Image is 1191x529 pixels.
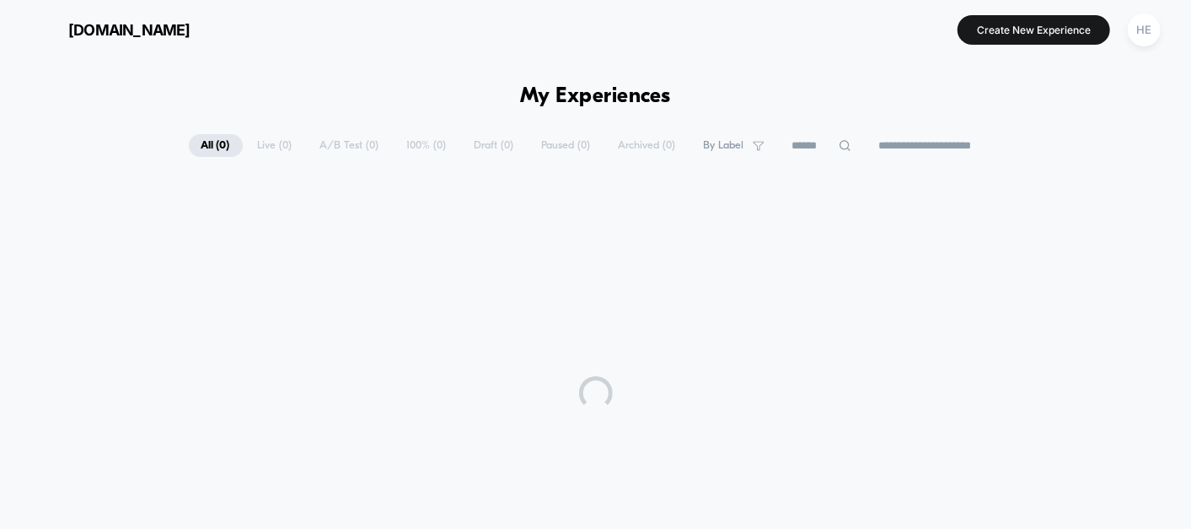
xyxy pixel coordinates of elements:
[68,21,190,39] span: [DOMAIN_NAME]
[958,15,1110,45] button: Create New Experience
[1128,13,1161,46] div: HE
[520,84,671,109] h1: My Experiences
[189,134,243,157] span: All ( 0 )
[1123,13,1166,47] button: HE
[25,16,196,43] button: [DOMAIN_NAME]
[704,139,744,152] span: By Label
